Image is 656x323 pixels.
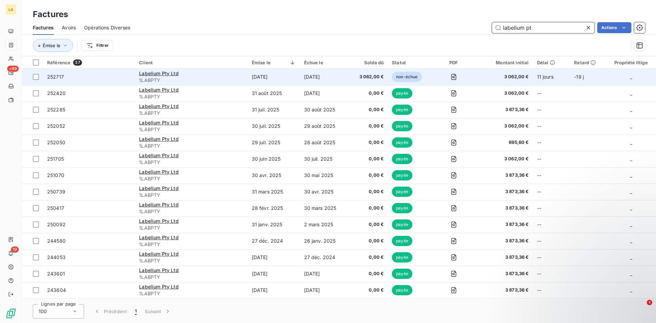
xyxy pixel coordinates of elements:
[533,102,570,118] td: --
[533,233,570,249] td: --
[353,188,384,195] span: 0,00 €
[533,184,570,200] td: --
[139,234,178,240] span: Labelium Pty Ltd
[300,298,349,315] td: [DATE]
[139,126,243,133] span: 1LABPTY
[248,118,300,134] td: 30 juil. 2025
[633,300,649,316] iframe: Intercom live chat
[438,60,469,65] div: PDF
[478,139,529,146] span: 695,60 €
[47,60,70,65] span: Référence
[139,225,243,231] span: 1LABPTY
[478,238,529,244] span: 3 873,36 €
[353,60,384,65] div: Solde dû
[533,167,570,184] td: --
[47,189,65,194] span: 250739
[392,105,412,115] span: payée
[139,93,243,100] span: 1LABPTY
[353,238,384,244] span: 0,00 €
[47,271,65,277] span: 243601
[478,221,529,228] span: 3 873,36 €
[73,59,82,66] span: 37
[353,287,384,294] span: 0,00 €
[533,200,570,216] td: --
[47,205,64,211] span: 250417
[610,60,652,65] div: Propriété litige
[478,123,529,130] span: 3 062,00 €
[300,184,349,200] td: 30 avr. 2025
[47,238,66,244] span: 244580
[300,118,349,134] td: 29 août 2025
[5,308,16,319] img: Logo LeanPay
[574,74,584,80] span: -19 j
[533,118,570,134] td: --
[248,200,300,216] td: 28 févr. 2025
[533,69,570,85] td: 11 jours
[5,4,16,15] div: LA
[300,85,349,102] td: [DATE]
[392,121,412,131] span: payée
[82,40,113,51] button: Filtrer
[353,270,384,277] span: 0,00 €
[139,290,243,297] span: 1LABPTY
[248,151,300,167] td: 30 juin 2025
[300,216,349,233] td: 2 mars 2025
[630,189,632,194] span: _
[353,90,384,97] span: 0,00 €
[353,123,384,130] span: 0,00 €
[533,216,570,233] td: --
[392,137,412,148] span: payée
[630,123,632,129] span: _
[478,60,529,65] div: Montant initial
[478,106,529,113] span: 3 873,36 €
[139,185,178,191] span: Labelium Pty Ltd
[248,282,300,298] td: [DATE]
[392,285,412,295] span: payée
[353,221,384,228] span: 0,00 €
[47,172,64,178] span: 251070
[139,274,243,281] span: 1LABPTY
[630,107,632,112] span: _
[392,72,422,82] span: non-échue
[248,102,300,118] td: 31 juil. 2025
[478,254,529,261] span: 3 873,36 €
[392,187,412,197] span: payée
[248,134,300,151] td: 29 juil. 2025
[139,241,243,248] span: 1LABPTY
[33,24,54,31] span: Factures
[533,85,570,102] td: --
[300,249,349,266] td: 27 déc. 2024
[478,90,529,97] span: 3 062,00 €
[248,184,300,200] td: 31 mars 2025
[139,136,178,142] span: Labelium Pty Ltd
[139,202,178,207] span: Labelium Pty Ltd
[392,170,412,180] span: payée
[304,60,345,65] div: Échue le
[139,169,178,175] span: Labelium Pty Ltd
[353,106,384,113] span: 0,00 €
[300,200,349,216] td: 30 mars 2025
[537,60,566,65] div: Délai
[478,156,529,162] span: 3 062,00 €
[139,267,178,273] span: Labelium Pty Ltd
[533,249,570,266] td: --
[139,60,243,65] div: Client
[248,69,300,85] td: [DATE]
[47,287,66,293] span: 243604
[139,143,243,149] span: 1LABPTY
[630,205,632,211] span: _
[478,73,529,80] span: 3 062,00 €
[248,167,300,184] td: 30 avr. 2025
[300,233,349,249] td: 26 janv. 2025
[353,172,384,179] span: 0,00 €
[392,88,412,98] span: payée
[392,60,429,65] div: Statut
[492,22,594,33] input: Rechercher
[139,152,178,158] span: Labelium Pty Ltd
[630,90,632,96] span: _
[300,134,349,151] td: 28 août 2025
[392,203,412,213] span: payée
[630,238,632,244] span: _
[139,77,243,84] span: 1LABPTY
[139,103,178,109] span: Labelium Pty Ltd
